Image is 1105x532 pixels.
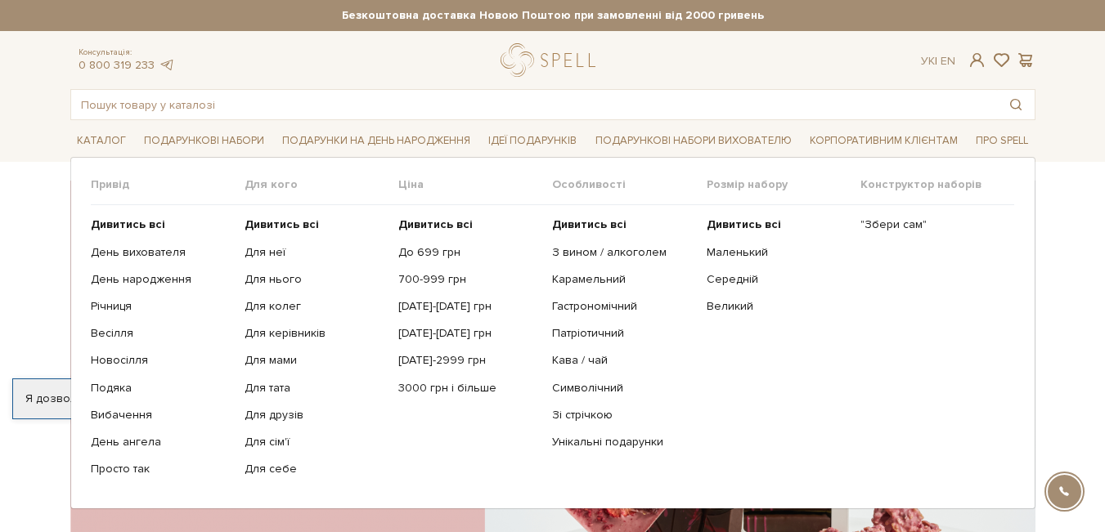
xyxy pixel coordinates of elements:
a: Подяка [91,381,232,396]
a: Каталог [70,128,133,154]
a: 700-999 грн [398,272,540,287]
a: Середній [707,272,848,287]
a: [DATE]-[DATE] грн [398,299,540,314]
a: Символічний [552,381,694,396]
a: En [941,54,955,68]
a: Корпоративним клієнтам [803,127,964,154]
a: Подарункові набори [137,128,271,154]
a: telegram [159,58,175,72]
a: Весілля [91,326,232,341]
b: Дивитись всі [398,217,473,231]
a: Новосілля [91,353,232,368]
b: Дивитись всі [91,217,165,231]
a: Для керівників [245,326,386,341]
b: Дивитись всі [707,217,781,231]
a: Дивитись всі [91,217,232,232]
a: 0 800 319 233 [79,58,155,72]
span: Конструктор наборів [860,177,1014,192]
a: 3000 грн і більше [398,381,540,396]
a: Для тата [245,381,386,396]
a: "Збери сам" [860,217,1002,232]
a: Карамельний [552,272,694,287]
span: Консультація: [79,47,175,58]
div: Ук [921,54,955,69]
div: Я дозволяю [DOMAIN_NAME] використовувати [13,391,456,406]
a: До 699 грн [398,245,540,260]
a: Для мами [245,353,386,368]
span: Ціна [398,177,552,192]
span: Для кого [245,177,398,192]
span: Привід [91,177,245,192]
a: Для колег [245,299,386,314]
a: Про Spell [969,128,1035,154]
a: День вихователя [91,245,232,260]
a: Ідеї подарунків [482,128,583,154]
a: Просто так [91,462,232,476]
b: Дивитись всі [552,217,627,231]
a: Патріотичний [552,326,694,341]
a: Гастрономічний [552,299,694,314]
span: Особливості [552,177,706,192]
a: Кава / чай [552,353,694,368]
a: Для сім'ї [245,435,386,449]
strong: Безкоштовна доставка Новою Поштою при замовленні від 2000 гривень [70,8,1035,23]
a: Річниця [91,299,232,314]
a: Дивитись всі [398,217,540,232]
a: Дивитись всі [245,217,386,232]
a: Для неї [245,245,386,260]
span: Розмір набору [707,177,860,192]
span: | [935,54,937,68]
a: З вином / алкоголем [552,245,694,260]
a: Унікальні подарунки [552,435,694,449]
a: Дивитись всі [552,217,694,232]
a: Вибачення [91,408,232,422]
a: Подарунки на День народження [276,128,477,154]
a: День народження [91,272,232,287]
a: День ангела [91,435,232,449]
a: Подарункові набори вихователю [589,127,798,154]
a: Маленький [707,245,848,260]
input: Пошук товару у каталозі [71,90,997,119]
a: Дивитись всі [707,217,848,232]
a: Великий [707,299,848,314]
a: [DATE]-2999 грн [398,353,540,368]
a: Для друзів [245,408,386,422]
b: Дивитись всі [245,217,319,231]
a: [DATE]-[DATE] грн [398,326,540,341]
a: Для нього [245,272,386,287]
a: Зі стрічкою [552,408,694,422]
a: Для себе [245,462,386,476]
div: Каталог [70,157,1035,509]
a: logo [501,43,603,77]
button: Пошук товару у каталозі [997,90,1035,119]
